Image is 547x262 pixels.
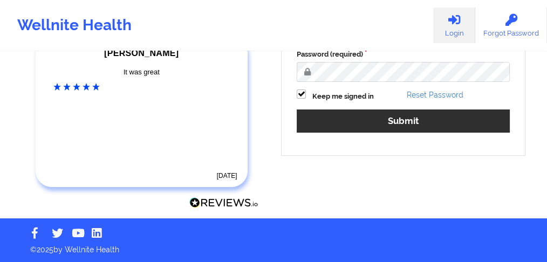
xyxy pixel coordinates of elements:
[297,49,510,60] label: Password (required)
[104,49,179,58] span: [PERSON_NAME]
[23,237,524,255] p: © 2025 by Wellnite Health
[312,91,374,102] label: Keep me signed in
[53,67,230,78] div: It was great
[297,109,510,133] button: Submit
[189,197,258,209] img: Reviews.io Logo
[189,197,258,211] a: Reviews.io Logo
[475,8,547,43] a: Forgot Password
[433,8,475,43] a: Login
[407,91,463,99] a: Reset Password
[217,172,237,180] time: [DATE]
